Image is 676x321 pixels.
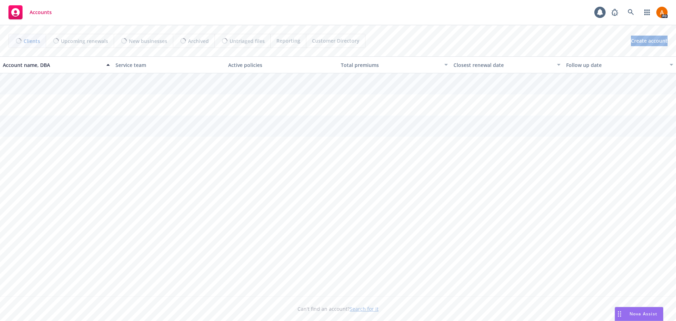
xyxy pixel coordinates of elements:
span: Accounts [30,10,52,15]
a: Accounts [6,2,55,22]
a: Search for it [350,305,378,312]
span: Upcoming renewals [61,37,108,45]
div: Account name, DBA [3,61,102,69]
a: Search [624,5,638,19]
div: Closest renewal date [453,61,553,69]
span: Nova Assist [630,311,657,317]
span: Customer Directory [312,37,359,44]
span: Create account [631,34,668,48]
span: Untriaged files [230,37,265,45]
div: Follow up date [566,61,665,69]
span: New businesses [129,37,167,45]
button: Active policies [225,56,338,73]
button: Service team [113,56,225,73]
div: Active policies [228,61,335,69]
button: Nova Assist [615,307,663,321]
div: Drag to move [615,307,624,321]
a: Create account [631,36,668,46]
span: Reporting [276,37,300,44]
a: Report a Bug [608,5,622,19]
span: Clients [24,37,40,45]
button: Follow up date [563,56,676,73]
span: Archived [188,37,209,45]
span: Can't find an account? [298,305,378,313]
div: Total premiums [341,61,440,69]
button: Total premiums [338,56,451,73]
button: Closest renewal date [451,56,563,73]
div: Service team [115,61,223,69]
a: Switch app [640,5,654,19]
img: photo [656,7,668,18]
